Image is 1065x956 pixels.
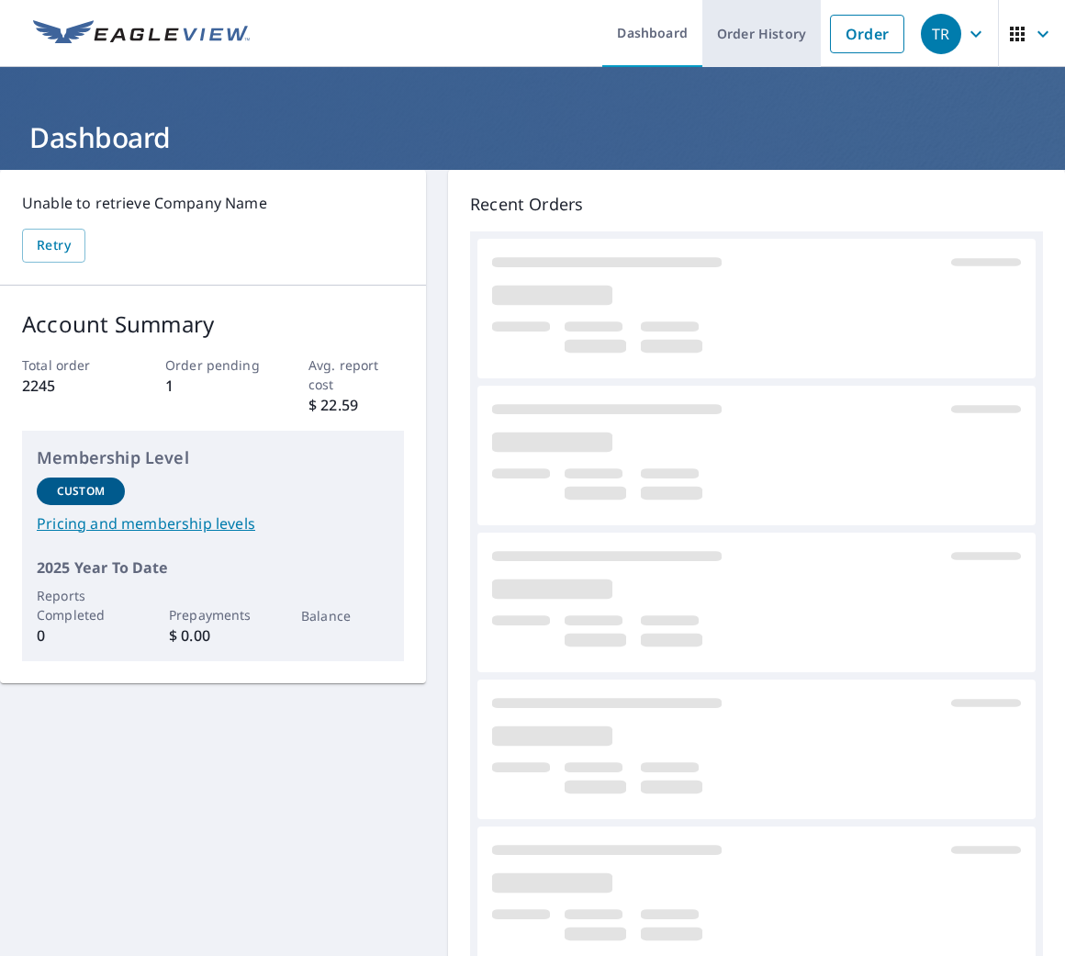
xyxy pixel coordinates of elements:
[37,445,389,470] p: Membership Level
[37,557,389,579] p: 2025 Year To Date
[308,394,404,416] p: $ 22.59
[921,14,961,54] div: TR
[470,192,1043,217] p: Recent Orders
[165,375,261,397] p: 1
[22,229,85,263] button: Retry
[165,355,261,375] p: Order pending
[37,624,125,647] p: 0
[37,512,389,534] a: Pricing and membership levels
[22,308,404,341] p: Account Summary
[830,15,904,53] a: Order
[37,586,125,624] p: Reports Completed
[22,375,118,397] p: 2245
[169,624,257,647] p: $ 0.00
[22,118,1043,156] h1: Dashboard
[33,20,250,48] img: EV Logo
[37,234,71,257] span: Retry
[57,483,105,500] p: Custom
[308,355,404,394] p: Avg. report cost
[169,605,257,624] p: Prepayments
[22,192,404,214] p: Unable to retrieve Company Name
[301,606,389,625] p: Balance
[22,355,118,375] p: Total order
